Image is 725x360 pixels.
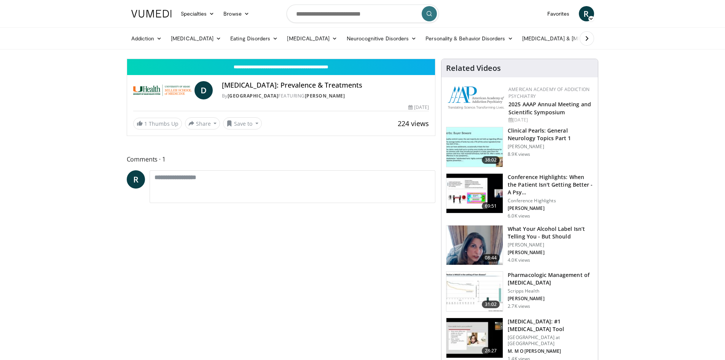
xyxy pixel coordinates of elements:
p: 2.7K views [508,303,530,309]
span: Comments 1 [127,154,436,164]
button: Save to [223,117,262,130]
a: [PERSON_NAME] [305,93,345,99]
p: [PERSON_NAME] [508,296,593,302]
a: D [194,81,213,99]
a: [MEDICAL_DATA] [282,31,342,46]
img: 4362ec9e-0993-4580-bfd4-8e18d57e1d49.150x105_q85_crop-smart_upscale.jpg [446,174,503,213]
a: [GEOGRAPHIC_DATA] [228,93,279,99]
a: [MEDICAL_DATA] [166,31,226,46]
img: 88f7a9dd-1da1-4c5c-8011-5b3372b18c1f.150x105_q85_crop-smart_upscale.jpg [446,318,503,358]
p: 6.0K views [508,213,530,219]
input: Search topics, interventions [287,5,439,23]
span: 69:51 [482,202,500,210]
a: Addiction [127,31,167,46]
p: M. M O [PERSON_NAME] [508,348,593,354]
h4: Related Videos [446,64,501,73]
a: R [579,6,594,21]
p: [PERSON_NAME] [508,144,593,150]
h3: Pharmacologic Management of [MEDICAL_DATA] [508,271,593,286]
h3: Conference Highlights: When the Patient Isn't Getting Better - A Psy… [508,173,593,196]
div: By FEATURING [222,93,429,99]
img: 3c46fb29-c319-40f0-ac3f-21a5db39118c.png.150x105_q85_crop-smart_upscale.png [446,226,503,265]
a: Favorites [543,6,574,21]
a: 1 Thumbs Up [133,118,182,130]
button: Share [185,117,220,130]
span: 224 views [398,119,429,128]
span: 38:02 [482,156,500,164]
h4: [MEDICAL_DATA]: Prevalence & Treatments [222,81,429,90]
a: [MEDICAL_DATA] & [MEDICAL_DATA] [518,31,626,46]
a: 38:02 Clinical Pearls: General Neurology Topics Part 1 [PERSON_NAME] 8.9K views [446,127,593,167]
p: [PERSON_NAME] [508,205,593,211]
img: University of Miami [133,81,191,99]
span: 31:02 [482,301,500,308]
span: 28:27 [482,347,500,355]
a: Browse [219,6,254,21]
div: [DATE] [508,117,592,123]
div: [DATE] [408,104,429,111]
a: Personality & Behavior Disorders [421,31,517,46]
img: f7c290de-70ae-47e0-9ae1-04035161c232.png.150x105_q85_autocrop_double_scale_upscale_version-0.2.png [448,86,505,109]
a: 69:51 Conference Highlights: When the Patient Isn't Getting Better - A Psy… Conference Highlights... [446,173,593,219]
a: American Academy of Addiction Psychiatry [508,86,590,99]
h3: [MEDICAL_DATA]: #1 [MEDICAL_DATA] Tool [508,318,593,333]
p: Conference Highlights [508,198,593,204]
img: VuMedi Logo [131,10,172,18]
img: 91ec4e47-6cc3-4d45-a77d-be3eb23d61cb.150x105_q85_crop-smart_upscale.jpg [446,127,503,167]
p: [PERSON_NAME] [508,250,593,256]
p: [GEOGRAPHIC_DATA] at [GEOGRAPHIC_DATA] [508,334,593,347]
h3: Clinical Pearls: General Neurology Topics Part 1 [508,127,593,142]
p: 4.0K views [508,257,530,263]
p: [PERSON_NAME] [508,242,593,248]
span: 08:44 [482,254,500,262]
a: 31:02 Pharmacologic Management of [MEDICAL_DATA] Scripps Health [PERSON_NAME] 2.7K views [446,271,593,312]
a: 2025 AAAP Annual Meeting and Scientific Symposium [508,101,591,116]
p: 8.9K views [508,151,530,157]
p: Scripps Health [508,288,593,294]
span: 1 [144,120,147,127]
h3: What Your Alcohol Label Isn’t Telling You - But Should [508,225,593,240]
a: Neurocognitive Disorders [342,31,421,46]
a: R [127,170,145,189]
a: 08:44 What Your Alcohol Label Isn’t Telling You - But Should [PERSON_NAME] [PERSON_NAME] 4.0K views [446,225,593,266]
a: Specialties [176,6,219,21]
a: Eating Disorders [226,31,282,46]
img: b20a009e-c028-45a8-b15f-eefb193e12bc.150x105_q85_crop-smart_upscale.jpg [446,272,503,311]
